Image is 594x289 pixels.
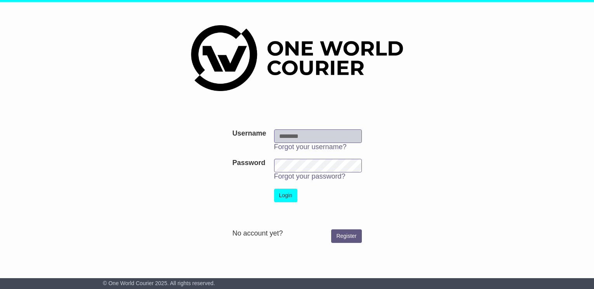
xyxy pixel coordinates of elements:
[274,172,346,180] a: Forgot your password?
[274,143,347,151] a: Forgot your username?
[232,159,265,167] label: Password
[274,189,297,202] button: Login
[103,280,215,286] span: © One World Courier 2025. All rights reserved.
[232,129,266,138] label: Username
[331,229,361,243] a: Register
[191,25,403,91] img: One World
[232,229,361,238] div: No account yet?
